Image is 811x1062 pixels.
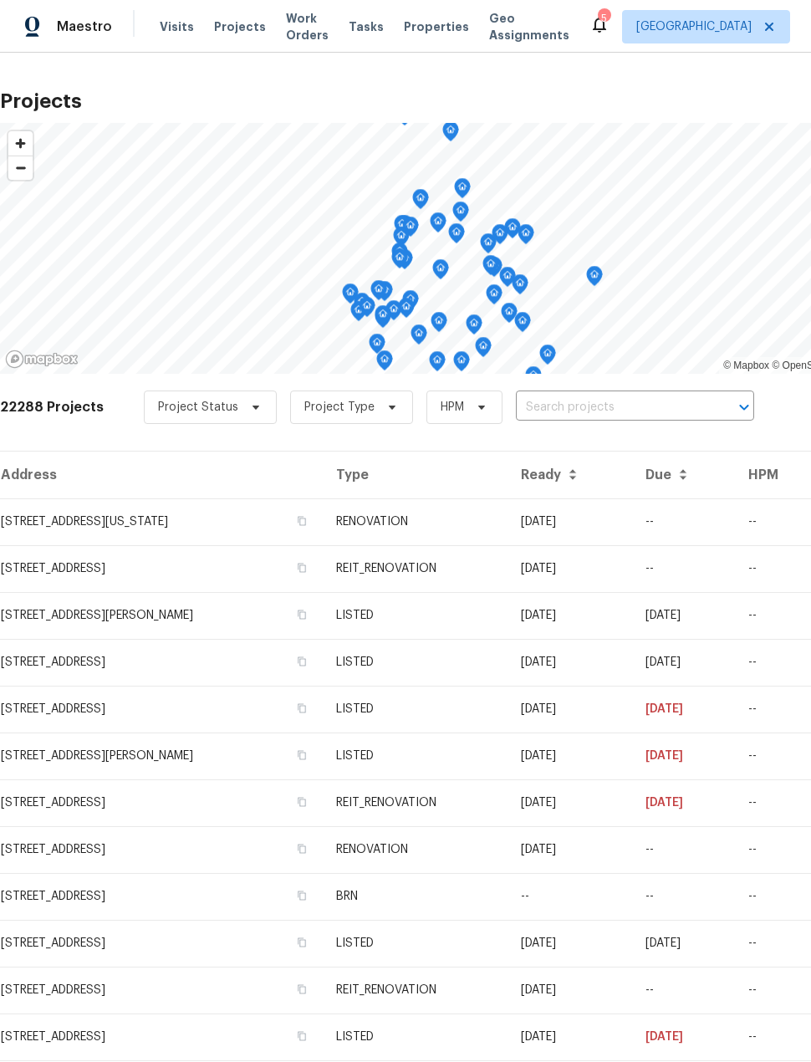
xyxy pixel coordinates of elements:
[323,873,508,920] td: BRN
[294,982,309,997] button: Copy Address
[516,395,707,421] input: Search projects
[525,366,542,392] div: Map marker
[342,283,359,309] div: Map marker
[632,873,736,920] td: --
[304,399,375,416] span: Project Type
[323,1013,508,1060] td: LISTED
[294,841,309,856] button: Copy Address
[632,1013,736,1060] td: [DATE]
[369,334,385,360] div: Map marker
[632,826,736,873] td: --
[402,217,419,243] div: Map marker
[632,639,736,686] td: [DATE]
[158,399,238,416] span: Project Status
[5,350,79,369] a: Mapbox homepage
[632,967,736,1013] td: --
[632,779,736,826] td: [DATE]
[393,227,410,253] div: Map marker
[394,215,411,241] div: Map marker
[294,748,309,763] button: Copy Address
[508,592,632,639] td: [DATE]
[412,189,429,215] div: Map marker
[354,293,370,319] div: Map marker
[453,351,470,377] div: Map marker
[452,202,469,227] div: Map marker
[636,18,752,35] span: [GEOGRAPHIC_DATA]
[160,18,194,35] span: Visits
[441,399,464,416] span: HPM
[723,360,769,371] a: Mapbox
[508,498,632,545] td: [DATE]
[586,266,603,292] div: Map marker
[508,779,632,826] td: [DATE]
[350,301,367,327] div: Map marker
[398,298,415,324] div: Map marker
[323,686,508,733] td: LISTED
[632,686,736,733] td: [DATE]
[349,21,384,33] span: Tasks
[323,733,508,779] td: LISTED
[294,1029,309,1044] button: Copy Address
[294,607,309,622] button: Copy Address
[475,337,492,363] div: Map marker
[429,351,446,377] div: Map marker
[431,312,447,338] div: Map marker
[442,121,459,147] div: Map marker
[323,967,508,1013] td: REIT_RENOVATION
[512,274,528,300] div: Map marker
[508,545,632,592] td: [DATE]
[323,639,508,686] td: LISTED
[294,888,309,903] button: Copy Address
[632,920,736,967] td: [DATE]
[508,686,632,733] td: [DATE]
[323,920,508,967] td: LISTED
[402,290,419,316] div: Map marker
[294,935,309,950] button: Copy Address
[508,967,632,1013] td: [DATE]
[539,345,556,370] div: Map marker
[323,779,508,826] td: REIT_RENOVATION
[504,218,521,244] div: Map marker
[632,498,736,545] td: --
[508,873,632,920] td: --
[214,18,266,35] span: Projects
[492,224,508,250] div: Map marker
[632,545,736,592] td: --
[430,212,446,238] div: Map marker
[501,303,518,329] div: Map marker
[598,10,610,27] div: 5
[486,284,502,310] div: Map marker
[391,248,408,274] div: Map marker
[632,592,736,639] td: [DATE]
[294,794,309,809] button: Copy Address
[508,920,632,967] td: [DATE]
[323,592,508,639] td: LISTED
[391,243,408,268] div: Map marker
[432,259,449,285] div: Map marker
[514,312,531,338] div: Map marker
[508,1013,632,1060] td: [DATE]
[294,654,309,669] button: Copy Address
[8,131,33,156] span: Zoom in
[370,280,387,306] div: Map marker
[375,305,391,331] div: Map marker
[466,314,482,340] div: Map marker
[732,396,756,419] button: Open
[294,560,309,575] button: Copy Address
[489,10,569,43] span: Geo Assignments
[508,826,632,873] td: [DATE]
[8,156,33,180] span: Zoom out
[448,223,465,249] div: Map marker
[359,297,375,323] div: Map marker
[518,224,534,250] div: Map marker
[323,452,508,498] th: Type
[508,733,632,779] td: [DATE]
[8,156,33,180] button: Zoom out
[508,639,632,686] td: [DATE]
[499,267,516,293] div: Map marker
[376,350,393,376] div: Map marker
[294,513,309,528] button: Copy Address
[286,10,329,43] span: Work Orders
[404,18,469,35] span: Properties
[385,300,402,326] div: Map marker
